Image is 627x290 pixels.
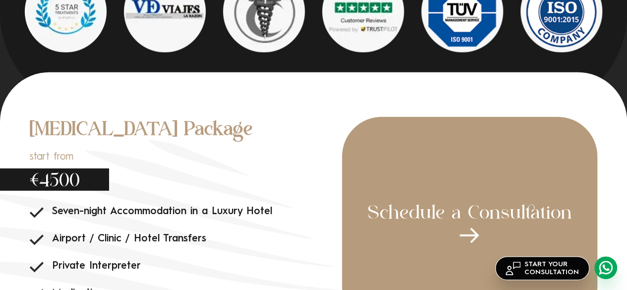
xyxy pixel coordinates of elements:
[459,228,479,243] img: package_arrow.png
[495,256,589,280] a: START YOURCONSULTATION
[30,206,342,218] li: Seven-night Accommodation in a Luxury Hotel
[30,233,342,245] li: Airport / Clinic / Hotel Transfers
[30,117,342,144] h4: [MEDICAL_DATA] Package
[30,151,109,164] span: start from
[30,260,342,273] li: Private Interpreter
